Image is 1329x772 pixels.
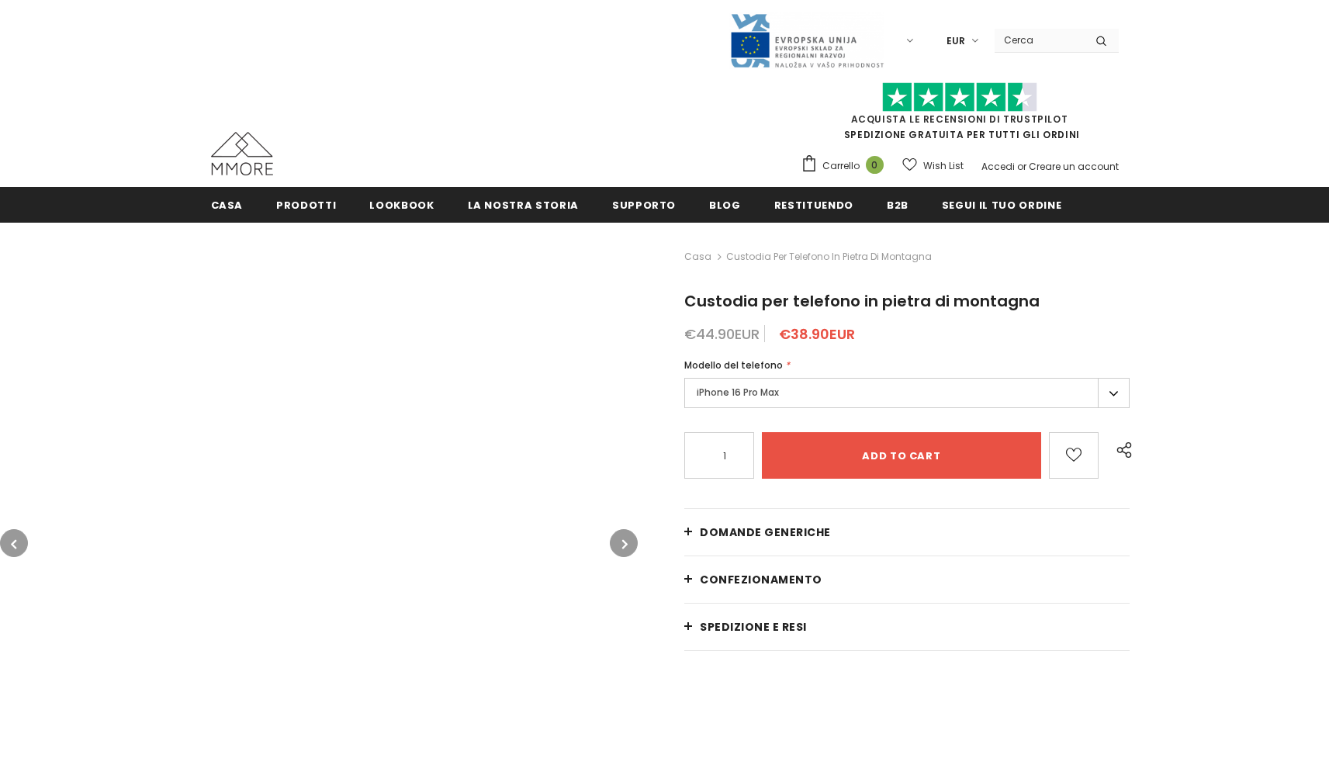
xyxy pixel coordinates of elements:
span: or [1017,160,1026,173]
span: Restituendo [774,198,853,213]
span: CONFEZIONAMENTO [700,572,822,587]
span: Custodia per telefono in pietra di montagna [726,248,932,266]
a: Casa [211,187,244,222]
img: Fidati di Pilot Stars [882,82,1037,113]
a: Wish List [902,152,964,179]
span: Wish List [923,158,964,174]
span: EUR [947,33,965,49]
span: La nostra storia [468,198,579,213]
span: 0 [866,156,884,174]
a: Javni Razpis [729,33,884,47]
a: supporto [612,187,676,222]
span: Segui il tuo ordine [942,198,1061,213]
span: B2B [887,198,908,213]
label: iPhone 16 Pro Max [684,378,1130,408]
span: Domande generiche [700,524,831,540]
img: Casi MMORE [211,132,273,175]
span: supporto [612,198,676,213]
a: Restituendo [774,187,853,222]
span: €44.90EUR [684,324,760,344]
a: Prodotti [276,187,336,222]
span: Custodia per telefono in pietra di montagna [684,290,1040,312]
span: Blog [709,198,741,213]
a: Accedi [981,160,1015,173]
img: Javni Razpis [729,12,884,69]
input: Add to cart [762,432,1040,479]
span: Modello del telefono [684,358,783,372]
a: Spedizione e resi [684,604,1130,650]
a: CONFEZIONAMENTO [684,556,1130,603]
a: Creare un account [1029,160,1119,173]
span: Carrello [822,158,860,174]
span: Prodotti [276,198,336,213]
a: Blog [709,187,741,222]
a: La nostra storia [468,187,579,222]
span: Lookbook [369,198,434,213]
input: Search Site [995,29,1084,51]
a: Segui il tuo ordine [942,187,1061,222]
a: Domande generiche [684,509,1130,556]
span: SPEDIZIONE GRATUITA PER TUTTI GLI ORDINI [801,89,1119,141]
a: Casa [684,248,711,266]
a: Carrello 0 [801,154,891,178]
a: B2B [887,187,908,222]
a: Lookbook [369,187,434,222]
span: €38.90EUR [779,324,855,344]
span: Casa [211,198,244,213]
a: Acquista le recensioni di TrustPilot [851,113,1068,126]
span: Spedizione e resi [700,619,807,635]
